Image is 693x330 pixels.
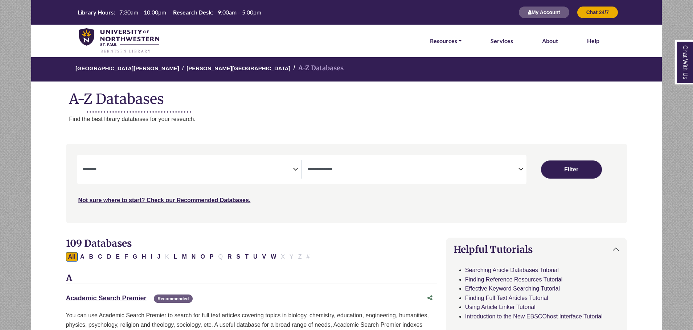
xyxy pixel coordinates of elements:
[154,295,192,303] span: Recommended
[119,9,166,16] span: 7:30am – 10:00pm
[140,252,148,262] button: Filter Results H
[66,273,437,284] h3: A
[96,252,104,262] button: Filter Results C
[541,160,602,179] button: Submit for Search Results
[31,57,662,82] nav: breadcrumb
[69,114,662,124] p: Find the best library databases for your research.
[75,8,264,15] table: Hours Today
[218,9,261,16] span: 9:00am – 5:00pm
[465,304,536,310] a: Using Article Linker Tutorial
[465,295,548,301] a: Finding Full Text Articles Tutorial
[430,36,462,46] a: Resources
[234,252,243,262] button: Filter Results S
[180,252,189,262] button: Filter Results M
[186,64,290,71] a: [PERSON_NAME][GEOGRAPHIC_DATA]
[518,9,570,15] a: My Account
[260,252,268,262] button: Filter Results V
[225,252,234,262] button: Filter Results R
[465,276,563,283] a: Finding Reference Resources Tutorial
[122,252,130,262] button: Filter Results F
[66,237,132,249] span: 109 Databases
[577,9,618,15] a: Chat 24/7
[79,28,159,54] img: library_home
[172,252,180,262] button: Filter Results L
[518,6,570,18] button: My Account
[208,252,216,262] button: Filter Results P
[78,252,87,262] button: Filter Results A
[587,36,599,46] a: Help
[491,36,513,46] a: Services
[170,8,214,16] th: Research Desk:
[542,36,558,46] a: About
[66,144,627,223] nav: Search filters
[66,252,78,262] button: All
[465,285,560,292] a: Effective Keyword Searching Tutorial
[465,267,559,273] a: Searching Article Databases Tutorial
[105,252,114,262] button: Filter Results D
[198,252,207,262] button: Filter Results O
[87,252,96,262] button: Filter Results B
[251,252,260,262] button: Filter Results U
[155,252,163,262] button: Filter Results J
[78,197,251,203] a: Not sure where to start? Check our Recommended Databases.
[66,253,313,259] div: Alpha-list to filter by first letter of database name
[149,252,155,262] button: Filter Results I
[31,85,662,107] h1: A-Z Databases
[114,252,122,262] button: Filter Results E
[290,63,344,74] li: A-Z Databases
[131,252,139,262] button: Filter Results G
[243,252,251,262] button: Filter Results T
[75,8,115,16] th: Library Hours:
[66,295,147,302] a: Academic Search Premier
[577,6,618,18] button: Chat 24/7
[75,8,264,17] a: Hours Today
[446,238,627,261] button: Helpful Tutorials
[189,252,198,262] button: Filter Results N
[268,252,278,262] button: Filter Results W
[83,167,293,173] textarea: Search
[423,291,437,305] button: Share this database
[465,313,603,319] a: Introduction to the New EBSCOhost Interface Tutorial
[308,167,518,173] textarea: Search
[75,64,179,71] a: [GEOGRAPHIC_DATA][PERSON_NAME]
